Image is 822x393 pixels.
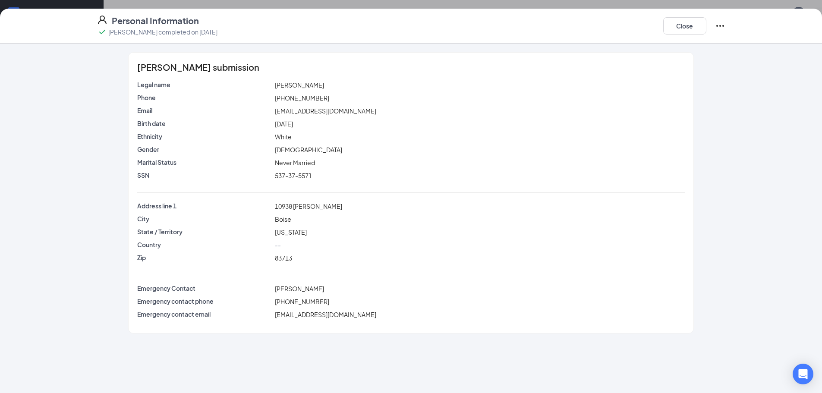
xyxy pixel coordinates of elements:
span: 83713 [275,254,292,262]
p: Emergency Contact [137,284,271,292]
span: [EMAIL_ADDRESS][DOMAIN_NAME] [275,107,376,115]
p: Country [137,240,271,249]
span: [PERSON_NAME] [275,81,324,89]
p: Marital Status [137,158,271,167]
p: [PERSON_NAME] completed on [DATE] [108,28,217,36]
p: Gender [137,145,271,154]
span: [PHONE_NUMBER] [275,94,329,102]
p: Emergency contact email [137,310,271,318]
span: [PERSON_NAME] submission [137,63,259,72]
p: SSN [137,171,271,179]
span: Never Married [275,159,315,167]
svg: Checkmark [97,27,107,37]
span: [PERSON_NAME] [275,285,324,292]
p: Emergency contact phone [137,297,271,305]
svg: Ellipses [715,21,725,31]
p: Birth date [137,119,271,128]
svg: User [97,15,107,25]
span: [PHONE_NUMBER] [275,298,329,305]
span: White [275,133,292,141]
div: Open Intercom Messenger [793,364,813,384]
p: Email [137,106,271,115]
span: [EMAIL_ADDRESS][DOMAIN_NAME] [275,311,376,318]
h4: Personal Information [112,15,199,27]
p: Phone [137,93,271,102]
span: [US_STATE] [275,228,307,236]
span: 537-37-5571 [275,172,312,179]
span: 10938 [PERSON_NAME] [275,202,342,210]
p: City [137,214,271,223]
p: State / Territory [137,227,271,236]
p: Address line 1 [137,201,271,210]
button: Close [663,17,706,35]
p: Zip [137,253,271,262]
span: [DATE] [275,120,293,128]
span: [DEMOGRAPHIC_DATA] [275,146,342,154]
p: Legal name [137,80,271,89]
p: Ethnicity [137,132,271,141]
span: -- [275,241,281,249]
span: Boise [275,215,291,223]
